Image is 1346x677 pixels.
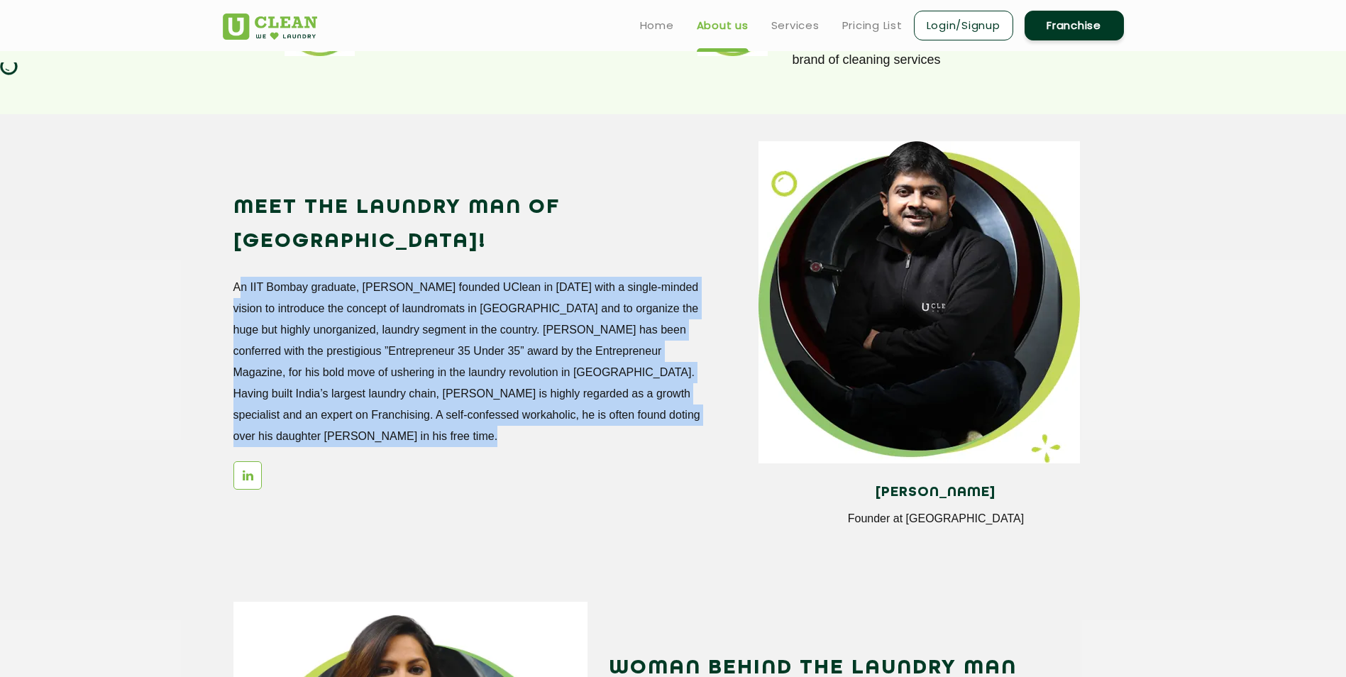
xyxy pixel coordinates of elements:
a: About us [697,17,749,34]
h4: [PERSON_NAME] [769,485,1102,500]
a: Login/Signup [914,11,1013,40]
a: Franchise [1025,11,1124,40]
img: man_img_11zon.webp [758,141,1080,463]
a: Pricing List [842,17,903,34]
p: Founder at [GEOGRAPHIC_DATA] [769,512,1102,525]
a: Services [771,17,820,34]
p: An IIT Bombay graduate, [PERSON_NAME] founded UClean in [DATE] with a single-minded vision to int... [233,277,702,447]
a: Home [640,17,674,34]
h2: Meet the Laundry Man of [GEOGRAPHIC_DATA]! [233,191,702,259]
img: UClean Laundry and Dry Cleaning [223,13,317,40]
